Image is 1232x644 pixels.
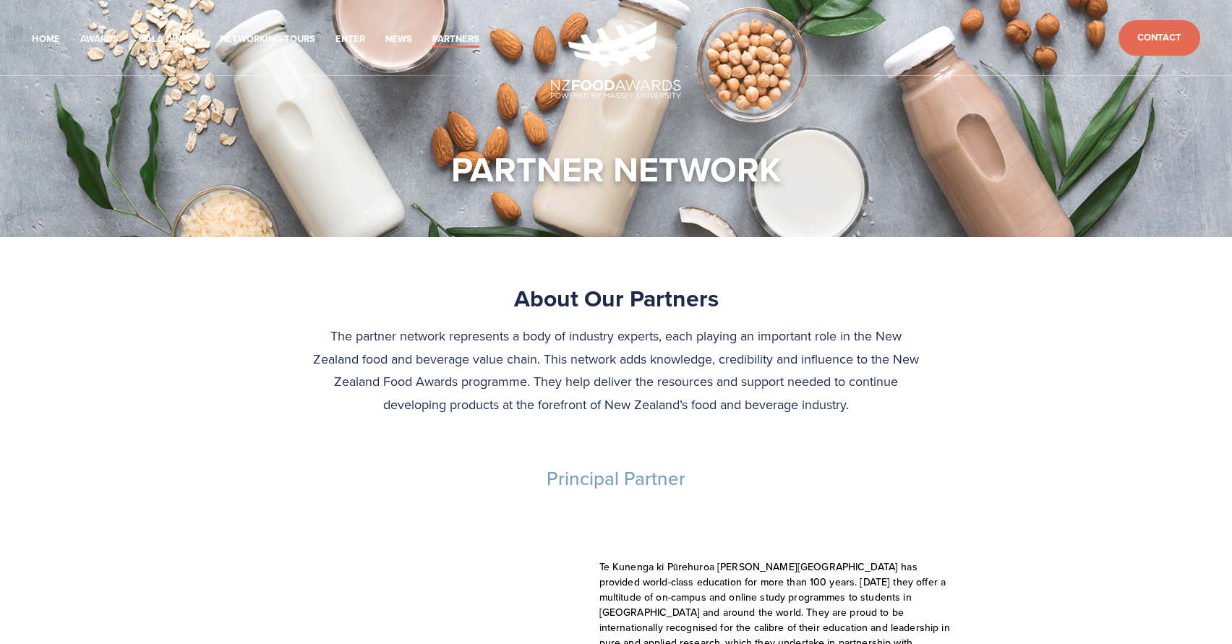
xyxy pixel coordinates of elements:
[139,31,200,48] a: Gala Dinner
[32,31,60,48] a: Home
[153,467,1079,491] h3: Principal Partner
[80,31,119,48] a: Awards
[514,281,719,315] strong: About Our Partners
[451,147,782,191] h1: PARTNER NETWORK
[220,31,315,48] a: Networking-Tours
[312,325,920,416] p: The partner network represents a body of industry experts, each playing an important role in the ...
[432,31,479,48] a: Partners
[1118,20,1200,56] a: Contact
[335,31,365,48] a: Enter
[385,31,412,48] a: News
